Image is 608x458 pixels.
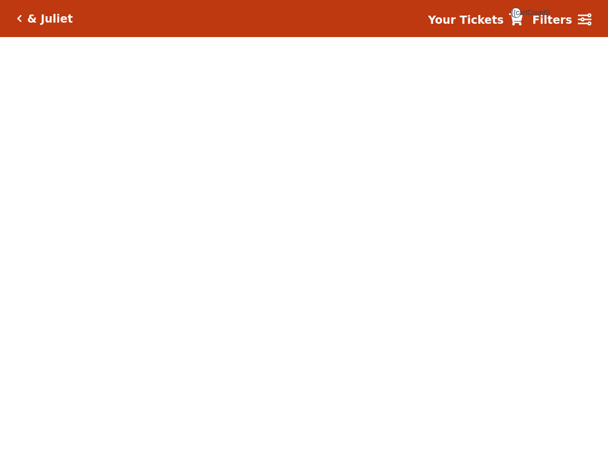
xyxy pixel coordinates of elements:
[17,14,22,23] a: Click here to go back to filters
[532,13,572,26] strong: Filters
[27,12,73,25] h5: & Juliet
[511,8,521,18] span: {{cartCount}}
[428,13,504,26] strong: Your Tickets
[532,12,591,28] a: Filters
[428,12,523,28] a: Your Tickets {{cartCount}}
